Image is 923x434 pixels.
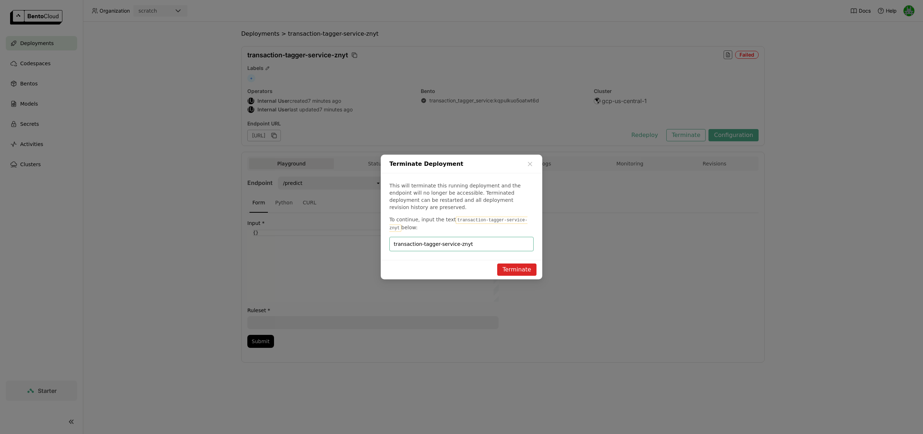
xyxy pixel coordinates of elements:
code: transaction-tagger-service-znyt [389,217,527,232]
span: To continue, input the text [389,217,456,222]
p: This will terminate this running deployment and the endpoint will no longer be accessible. Termin... [389,182,534,211]
button: Terminate [497,263,536,276]
div: Terminate Deployment [381,155,542,173]
div: dialog [381,155,542,279]
span: below: [401,225,418,230]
